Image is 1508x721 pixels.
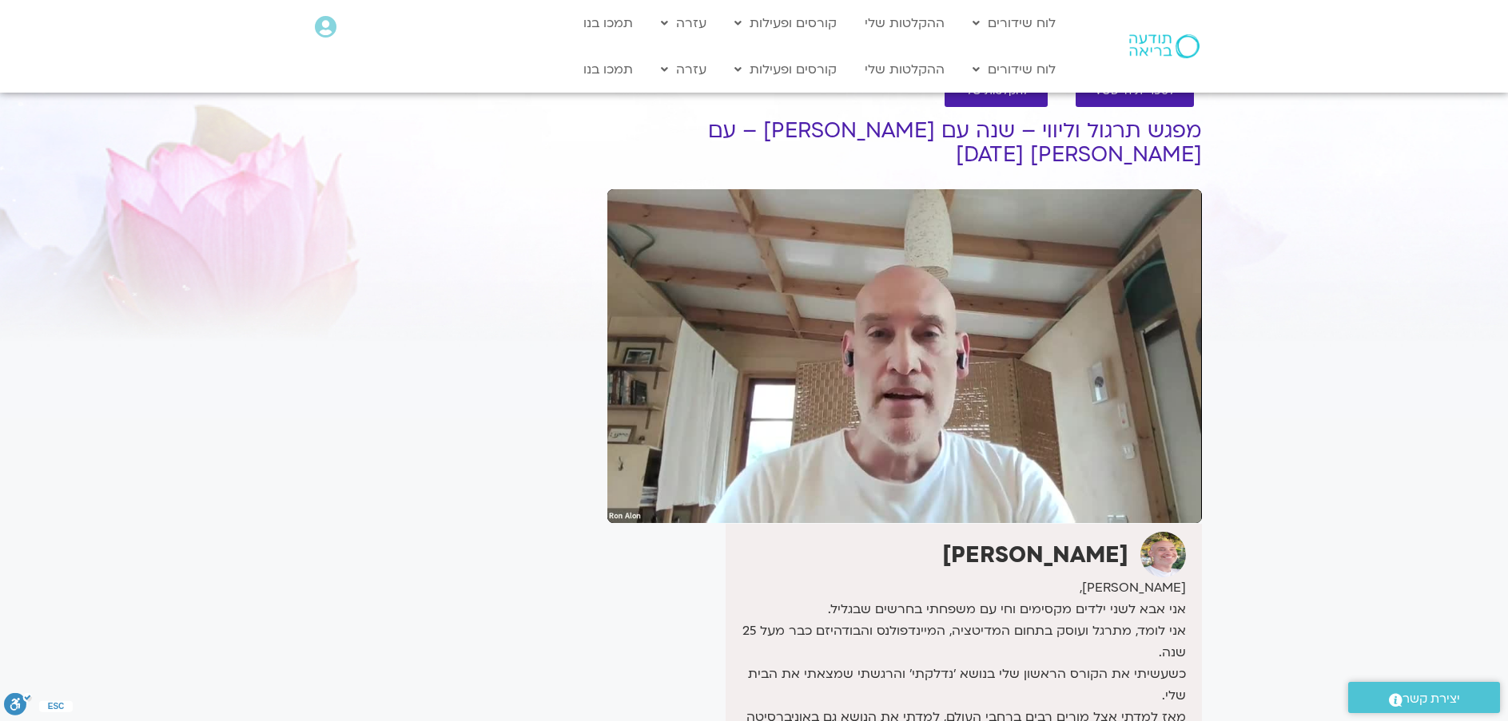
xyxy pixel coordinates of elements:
[726,54,845,85] a: קורסים ופעילות
[653,54,714,85] a: עזרה
[857,54,953,85] a: ההקלטות שלי
[857,8,953,38] a: ההקלטות שלי
[1403,688,1460,710] span: יצירת קשר
[730,664,1185,707] div: כשעשיתי את הקורס הראשון שלי בנושא 'נדלקתי' והרגשתי שמצאתי את הבית שלי.
[730,577,1185,599] div: [PERSON_NAME],
[607,119,1202,167] h1: מפגש תרגול וליווי – שנה עם [PERSON_NAME] – עם [PERSON_NAME] [DATE]
[1129,34,1200,58] img: תודעה בריאה
[653,8,714,38] a: עזרה
[730,599,1185,620] div: אני אבא לשני ילדים מקסימים וחי עם משפחתי בחרשים שבגליל.
[964,85,1029,97] span: להקלטות שלי
[942,540,1128,570] strong: [PERSON_NAME]
[1095,85,1175,97] span: לספריית ה-VOD
[965,8,1064,38] a: לוח שידורים
[1140,532,1186,577] img: רון אלון
[1348,682,1500,713] a: יצירת קשר
[575,54,641,85] a: תמכו בנו
[965,54,1064,85] a: לוח שידורים
[730,620,1185,664] div: אני לומד, מתרגל ועוסק בתחום המדיטציה, המיינדפולנס והבודהיזם כבר מעל 25 שנה.
[726,8,845,38] a: קורסים ופעילות
[575,8,641,38] a: תמכו בנו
